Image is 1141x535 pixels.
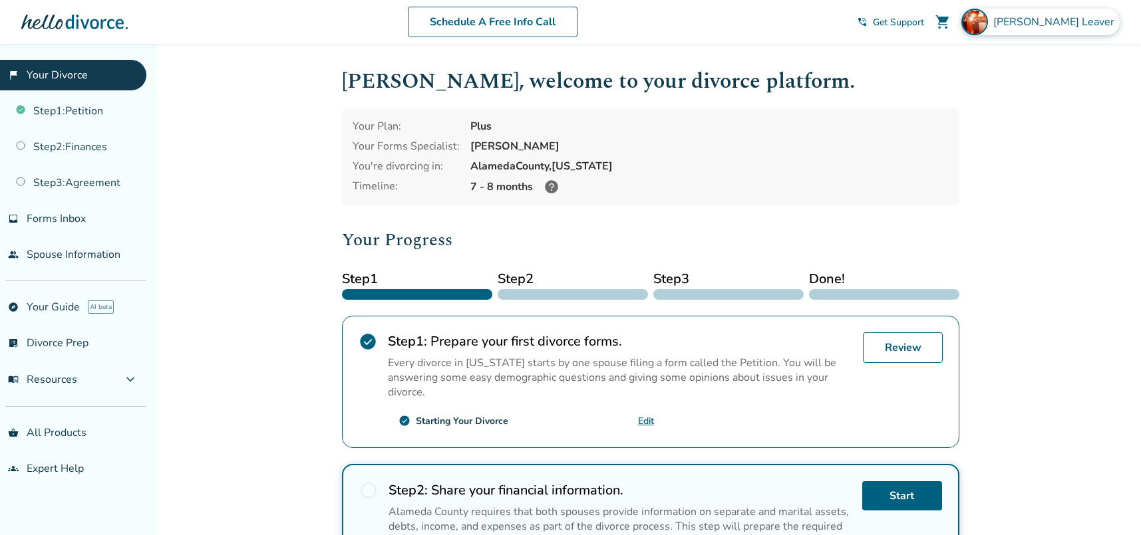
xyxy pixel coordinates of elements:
[353,119,460,134] div: Your Plan:
[1074,471,1141,535] iframe: Chat Widget
[8,427,19,438] span: shopping_basket
[399,415,410,427] span: check_circle
[8,213,19,224] span: inbox
[862,481,942,510] a: Start
[498,269,648,289] span: Step 2
[389,481,428,499] strong: Step 2 :
[388,356,852,399] p: Every divorce in [US_STATE] starts by one spouse filing a form called the Petition. You will be a...
[8,338,19,348] span: list_alt_check
[8,463,19,474] span: groups
[388,332,852,350] h2: Prepare your first divorce forms.
[638,415,654,427] a: Edit
[470,179,949,195] div: 7 - 8 months
[353,139,460,154] div: Your Forms Specialist:
[961,9,988,35] img: Jaclyn Leaver
[857,17,868,27] span: phone_in_talk
[359,481,378,500] span: radio_button_unchecked
[993,15,1120,29] span: [PERSON_NAME] Leaver
[470,119,949,134] div: Plus
[863,332,943,363] a: Review
[8,302,19,312] span: explore
[873,16,924,29] span: Get Support
[342,269,492,289] span: Step 1
[388,332,427,350] strong: Step 1 :
[8,372,77,387] span: Resources
[353,179,460,195] div: Timeline:
[88,300,114,314] span: AI beta
[408,7,577,37] a: Schedule A Free Info Call
[470,139,949,154] div: [PERSON_NAME]
[857,16,924,29] a: phone_in_talkGet Support
[342,65,959,98] h1: [PERSON_NAME] , welcome to your divorce platform.
[809,269,959,289] span: Done!
[342,227,959,253] h2: Your Progress
[8,374,19,385] span: menu_book
[8,249,19,260] span: people
[653,269,804,289] span: Step 3
[27,211,86,226] span: Forms Inbox
[122,372,138,387] span: expand_more
[353,159,460,173] div: You're divorcing in:
[470,159,949,173] div: Alameda County, [US_STATE]
[416,415,508,427] div: Starting Your Divorce
[8,70,19,80] span: flag_2
[935,14,951,30] span: shopping_cart
[359,332,377,351] span: check_circle
[389,481,852,499] h2: Share your financial information.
